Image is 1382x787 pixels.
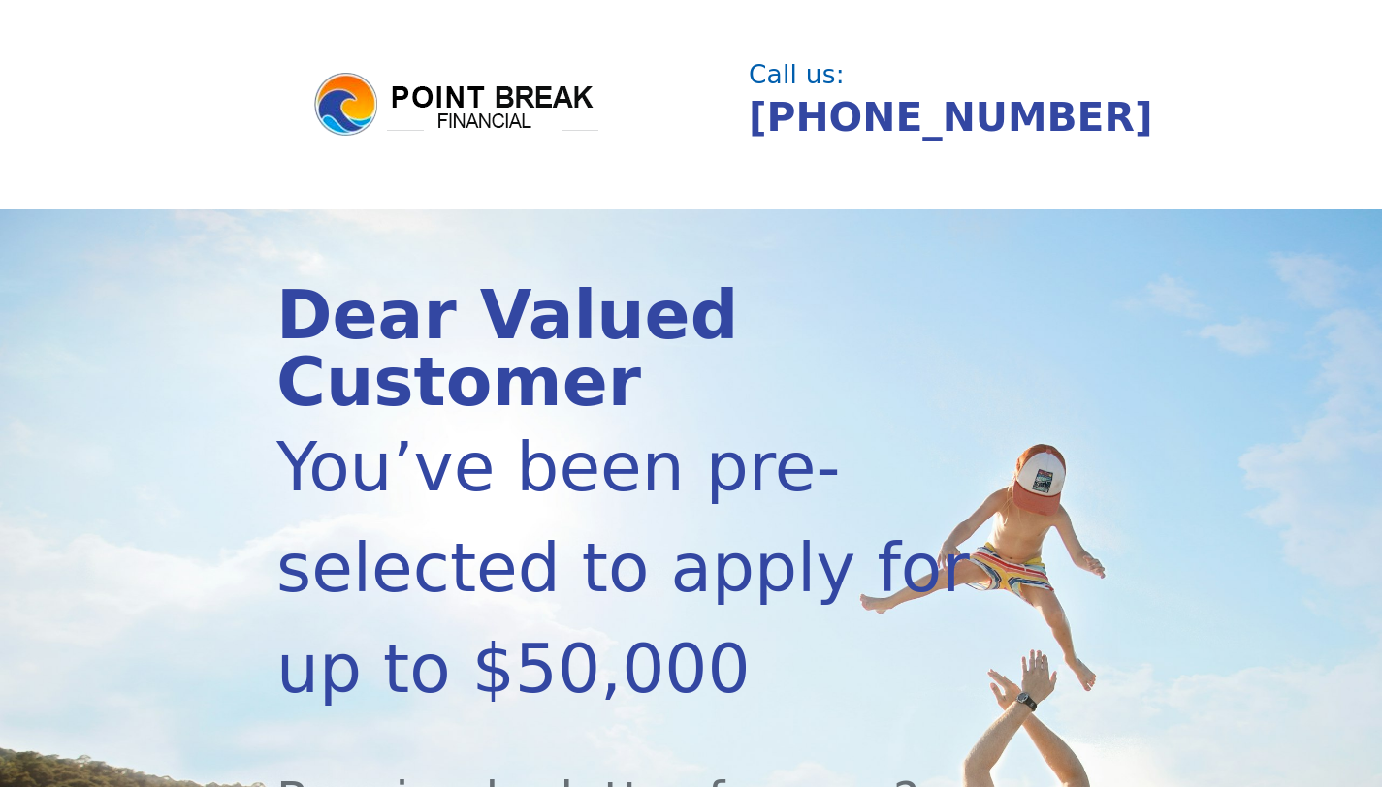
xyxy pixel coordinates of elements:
div: Dear Valued Customer [276,282,981,417]
img: logo.png [311,70,602,140]
div: Call us: [749,62,1094,87]
a: [PHONE_NUMBER] [749,94,1153,141]
div: You’ve been pre-selected to apply for up to $50,000 [276,417,981,719]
